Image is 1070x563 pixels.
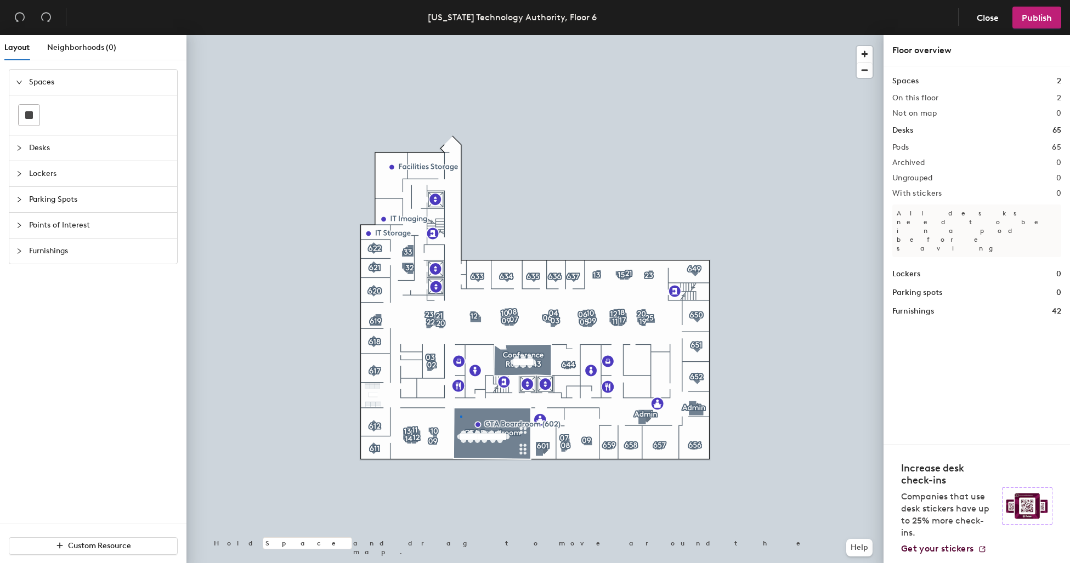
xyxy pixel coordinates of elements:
h1: 0 [1056,287,1061,299]
h2: 0 [1056,109,1061,118]
h2: 0 [1056,158,1061,167]
span: Neighborhoods (0) [47,43,116,52]
h1: 2 [1057,75,1061,87]
span: expanded [16,79,22,86]
h2: With stickers [892,189,942,198]
button: Undo (⌘ + Z) [9,7,31,29]
h2: 0 [1056,189,1061,198]
img: Sticker logo [1002,487,1052,525]
span: Publish [1022,13,1052,23]
button: Publish [1012,7,1061,29]
h1: 0 [1056,268,1061,280]
span: collapsed [16,222,22,229]
span: collapsed [16,145,22,151]
button: Close [967,7,1008,29]
span: Furnishings [29,238,171,264]
a: Get your stickers [901,543,987,554]
h1: Parking spots [892,287,942,299]
h1: Lockers [892,268,920,280]
div: Floor overview [892,44,1061,57]
h2: 65 [1052,143,1061,152]
span: Spaces [29,70,171,95]
h1: Spaces [892,75,919,87]
span: Custom Resource [68,541,131,550]
span: collapsed [16,170,22,177]
span: Desks [29,135,171,161]
span: Parking Spots [29,187,171,212]
h2: 2 [1057,94,1061,103]
h2: 0 [1056,174,1061,183]
h2: On this floor [892,94,939,103]
span: collapsed [16,196,22,203]
h2: Archived [892,158,925,167]
button: Redo (⌘ + ⇧ + Z) [35,7,57,29]
p: All desks need to be in a pod before saving [892,204,1061,257]
h1: Furnishings [892,305,934,317]
h1: 42 [1052,305,1061,317]
button: Custom Resource [9,537,178,555]
span: Get your stickers [901,543,973,554]
span: Close [977,13,999,23]
h4: Increase desk check-ins [901,462,995,486]
span: Lockers [29,161,171,186]
h2: Ungrouped [892,174,933,183]
span: Points of Interest [29,213,171,238]
h1: Desks [892,124,913,137]
button: Help [846,539,873,556]
p: Companies that use desk stickers have up to 25% more check-ins. [901,491,995,539]
h1: 65 [1052,124,1061,137]
span: collapsed [16,248,22,254]
h2: Pods [892,143,909,152]
h2: Not on map [892,109,937,118]
span: Layout [4,43,30,52]
div: [US_STATE] Technology Authority, Floor 6 [428,10,597,24]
